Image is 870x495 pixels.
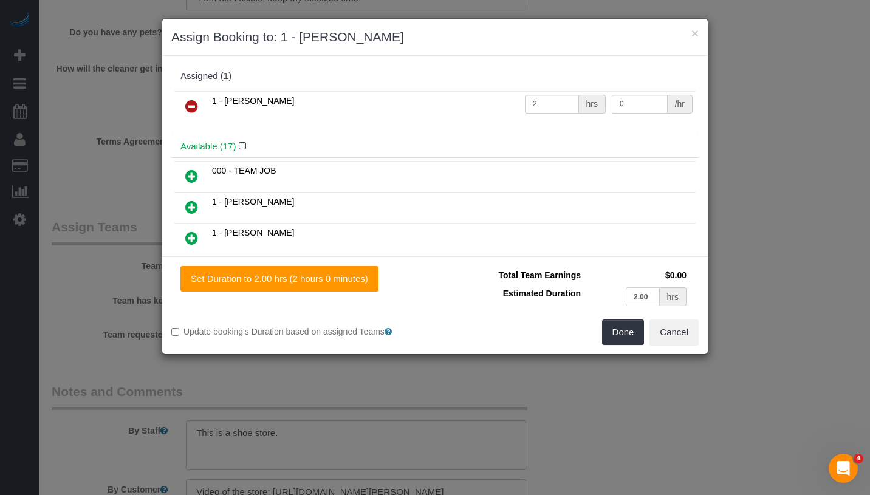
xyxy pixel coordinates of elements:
[649,319,699,345] button: Cancel
[212,197,294,207] span: 1 - [PERSON_NAME]
[171,328,179,336] input: Update booking's Duration based on assigned Teams
[171,28,699,46] h3: Assign Booking to: 1 - [PERSON_NAME]
[854,454,863,463] span: 4
[660,287,687,306] div: hrs
[503,288,581,298] span: Estimated Duration
[180,71,690,81] div: Assigned (1)
[829,454,858,483] iframe: Intercom live chat
[579,95,606,114] div: hrs
[444,266,584,284] td: Total Team Earnings
[180,266,378,292] button: Set Duration to 2.00 hrs (2 hours 0 minutes)
[691,27,699,39] button: ×
[584,266,690,284] td: $0.00
[602,319,645,345] button: Done
[212,228,294,237] span: 1 - [PERSON_NAME]
[171,326,426,338] label: Update booking's Duration based on assigned Teams
[212,96,294,106] span: 1 - [PERSON_NAME]
[180,142,690,152] h4: Available (17)
[668,95,693,114] div: /hr
[212,166,276,176] span: 000 - TEAM JOB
